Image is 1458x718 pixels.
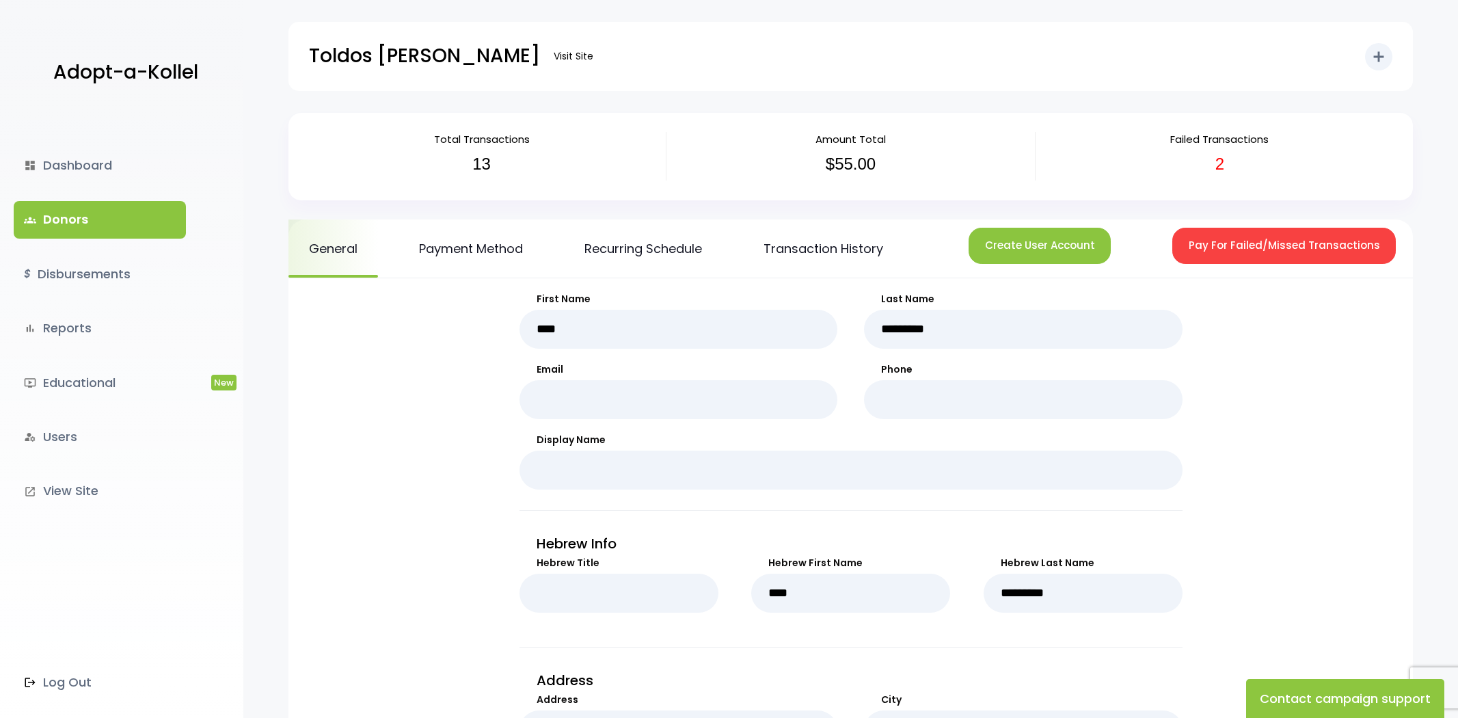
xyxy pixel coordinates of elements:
[564,220,723,278] a: Recurring Schedule
[14,473,186,509] a: launchView Site
[743,220,904,278] a: Transaction History
[969,228,1111,264] button: Create User Account
[1365,43,1392,70] button: add
[1170,132,1269,146] span: Failed Transactions
[519,668,1183,693] p: Address
[46,40,198,106] a: Adopt-a-Kollel
[1046,155,1394,174] h3: 2
[14,147,186,184] a: dashboardDashboard
[751,556,950,570] label: Hebrew First Name
[24,265,31,284] i: $
[24,486,36,498] i: launch
[211,375,237,390] span: New
[547,43,600,70] a: Visit Site
[14,664,186,701] a: Log Out
[14,256,186,293] a: $Disbursements
[53,55,198,90] p: Adopt-a-Kollel
[309,39,540,73] p: Toldos [PERSON_NAME]
[308,155,656,174] h3: 13
[288,220,378,278] a: General
[434,132,530,146] span: Total Transactions
[864,362,1183,377] label: Phone
[519,362,838,377] label: Email
[14,201,186,238] a: groupsDonors
[24,159,36,172] i: dashboard
[519,433,1183,447] label: Display Name
[519,693,838,707] label: Address
[14,310,186,347] a: bar_chartReports
[519,531,1183,556] p: Hebrew Info
[984,556,1183,570] label: Hebrew Last Name
[14,364,186,401] a: ondemand_videoEducationalNew
[677,155,1025,174] h3: $55.00
[1172,228,1396,264] button: Pay For Failed/Missed Transactions
[519,292,838,306] label: First Name
[24,322,36,334] i: bar_chart
[24,431,36,443] i: manage_accounts
[864,693,1183,707] label: City
[24,214,36,226] span: groups
[815,132,886,146] span: Amount Total
[1371,49,1387,65] i: add
[399,220,543,278] a: Payment Method
[24,377,36,389] i: ondemand_video
[519,556,718,570] label: Hebrew Title
[864,292,1183,306] label: Last Name
[14,418,186,455] a: manage_accountsUsers
[1246,679,1444,718] button: Contact campaign support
